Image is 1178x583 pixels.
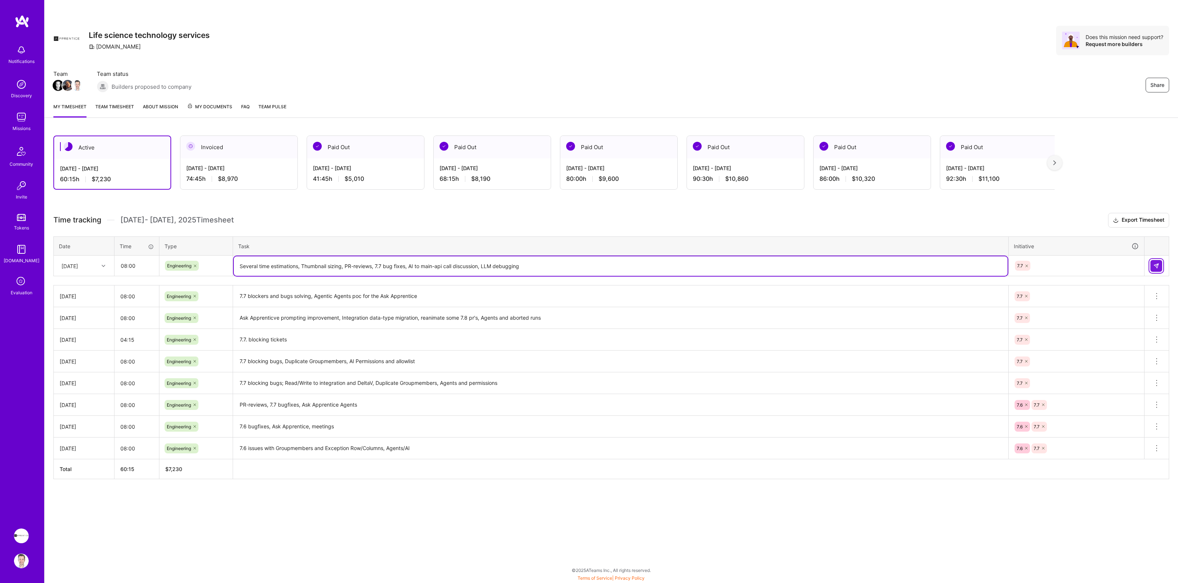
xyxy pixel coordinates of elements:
span: 7.7 [1017,263,1023,268]
span: | [578,575,645,581]
span: Engineering [167,446,191,451]
a: FAQ [241,103,250,117]
img: Company Logo [53,26,80,52]
th: Total [54,459,114,479]
span: Engineering [167,315,191,321]
span: Engineering [167,402,191,408]
div: [DATE] - [DATE] [440,164,545,172]
div: 68:15 h [440,175,545,183]
img: Paid Out [566,142,575,151]
div: [DATE] - [DATE] [186,164,292,172]
div: [DATE] [60,401,108,409]
img: Avatar [1062,32,1080,49]
span: 7.7 [1034,424,1040,429]
a: User Avatar [12,554,31,568]
span: $7,230 [92,175,111,183]
div: Evaluation [11,289,32,296]
img: tokens [17,214,26,221]
th: 60:15 [114,459,159,479]
span: 7.6 [1017,402,1023,408]
a: Team Pulse [258,103,286,117]
img: Team Member Avatar [72,80,83,91]
input: HH:MM [114,330,159,350]
span: Engineering [167,380,191,386]
a: Apprentice: Life science technology services [12,528,31,543]
div: Active [54,136,170,159]
img: discovery [14,77,29,92]
textarea: 7.7 blocking bugs, Duplicate Groupmembers, AI Permissions and allowlist [234,351,1008,372]
span: 7.7 [1034,446,1040,451]
div: Initiative [1014,242,1139,250]
img: logo [15,15,29,28]
div: 41:45 h [313,175,418,183]
div: Time [120,242,154,250]
img: Team Member Avatar [53,80,64,91]
div: Invoiced [180,136,297,158]
a: My Documents [187,103,232,117]
div: [DATE] [60,379,108,387]
img: Team Member Avatar [62,80,73,91]
input: HH:MM [114,439,159,458]
input: HH:MM [114,417,159,436]
div: [DATE] - [DATE] [819,164,925,172]
div: [DATE] [61,262,78,270]
img: Submit [1153,263,1159,269]
div: [DATE] [60,423,108,431]
div: Notifications [8,57,35,65]
textarea: PR-reviews, 7.7 bugfixes, Ask Apprentice Agents [234,395,1008,415]
span: [DATE] - [DATE] , 2025 Timesheet [120,215,234,225]
div: [DATE] - [DATE] [313,164,418,172]
textarea: 7.6 bugfixes, Ask Apprentice, meetings [234,417,1008,437]
a: Terms of Service [578,575,612,581]
div: [DATE] - [DATE] [566,164,671,172]
textarea: 7.7 blocking bugs; Read/Write to integration and DeltaV, Duplicate Groupmembers, Agents and permi... [234,373,1008,393]
span: $11,100 [978,175,999,183]
div: Request more builders [1086,41,1163,48]
h3: Life science technology services [89,31,210,40]
i: icon CompanyGray [89,44,95,50]
div: 80:00 h [566,175,671,183]
input: HH:MM [114,352,159,371]
div: © 2025 ATeams Inc., All rights reserved. [44,561,1178,579]
input: HH:MM [115,256,159,275]
img: Active [64,142,73,151]
i: icon Chevron [102,264,105,268]
div: Paid Out [814,136,931,158]
input: HH:MM [114,395,159,415]
textarea: 7.6 issues with Groupmembers and Exception Row/Columns, Agents/AI [234,438,1008,459]
th: Date [54,236,114,256]
th: Type [159,236,233,256]
span: $9,600 [599,175,619,183]
a: Team timesheet [95,103,134,117]
textarea: 7.7 blockers and bugs solving, Agentic Agents poc for the Ask Apprentice [234,286,1008,306]
div: [DATE] - [DATE] [693,164,798,172]
div: Paid Out [560,136,677,158]
a: Team Member Avatar [53,79,63,92]
div: [DOMAIN_NAME] [89,43,141,50]
img: Paid Out [313,142,322,151]
span: $10,320 [852,175,875,183]
a: Team Member Avatar [63,79,73,92]
textarea: 7.7. blocking tickets [234,330,1008,350]
img: Invoiced [186,142,195,151]
span: 7.7 [1017,359,1023,364]
img: guide book [14,242,29,257]
div: Community [10,160,33,168]
textarea: Several time estimations, Thumbnail sizing, PR-reviews, 7.7 bug fixes, AI to main-api call discus... [234,256,1008,276]
div: [DATE] [60,336,108,344]
span: Engineering [167,424,191,429]
div: 74:45 h [186,175,292,183]
span: 7.7 [1017,294,1023,299]
input: HH:MM [114,373,159,393]
span: Team [53,70,82,78]
div: [DATE] [60,292,108,300]
div: [DATE] [60,445,108,452]
img: Paid Out [440,142,448,151]
div: Does this mission need support? [1086,34,1163,41]
div: Paid Out [687,136,804,158]
div: 92:30 h [946,175,1051,183]
a: My timesheet [53,103,87,117]
img: Invite [14,178,29,193]
div: Missions [13,124,31,132]
div: 86:00 h [819,175,925,183]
